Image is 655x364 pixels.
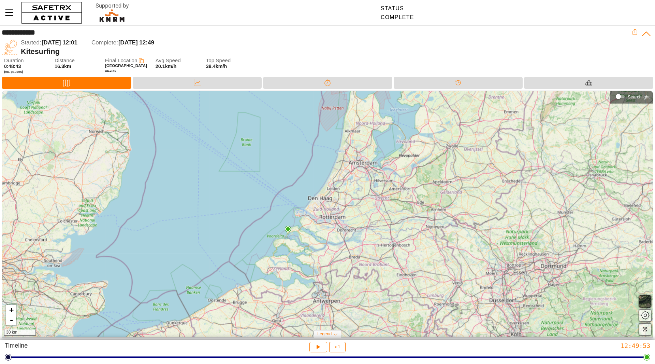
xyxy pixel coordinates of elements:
[6,305,16,315] a: Zoom in
[317,332,332,336] span: Legend
[133,77,262,89] div: Data
[105,64,147,68] span: [GEOGRAPHIC_DATA]
[4,64,21,69] span: 0:48:43
[156,64,177,69] span: 20.1km/h
[437,342,650,350] div: 12:49:53
[335,345,340,349] span: x 1
[105,57,137,63] span: Final Location
[42,39,77,46] span: [DATE] 12:01
[91,39,118,46] span: Complete:
[4,70,48,74] span: (ex. pauses)
[21,47,632,56] div: Kitesurfing
[2,77,131,89] div: Map
[55,58,98,64] span: Distance
[394,77,523,89] div: Timeline
[381,5,414,12] div: Status
[206,64,227,69] span: 38.4km/h
[55,64,71,69] span: 16.3km
[285,226,291,232] img: PathEnd.svg
[21,39,41,46] span: Started:
[585,79,592,86] img: Equipment_Black.svg
[524,77,653,89] div: Equipment
[5,342,218,352] div: Timeline
[105,69,116,72] span: at 12:49
[628,94,650,99] div: Searchlight
[381,14,414,21] div: Complete
[4,329,36,336] div: 30 km
[156,58,199,64] span: Avg Speed
[263,77,392,89] div: Splits
[88,2,137,24] img: RescueLogo.svg
[206,58,250,64] span: Top Speed
[329,342,346,352] button: x 1
[6,315,16,325] a: Zoom out
[4,58,48,64] span: Duration
[118,39,154,46] span: [DATE] 12:49
[2,39,17,55] img: KITE_SURFING.svg
[613,91,650,102] div: Searchlight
